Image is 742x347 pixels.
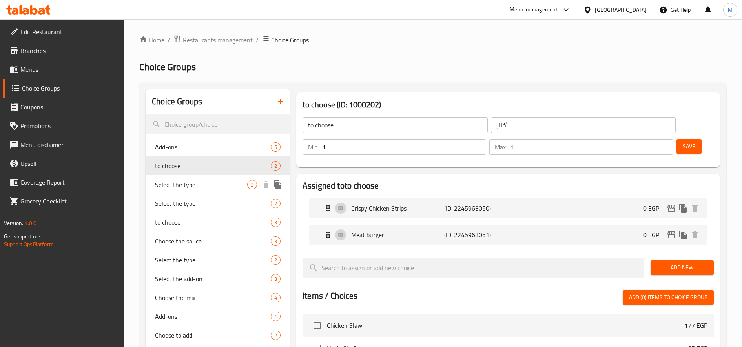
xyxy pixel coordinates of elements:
[271,219,280,226] span: 3
[444,203,506,213] p: (ID: 2245963050)
[676,139,702,154] button: Save
[20,196,118,206] span: Grocery Checklist
[444,230,506,240] p: (ID: 2245963051)
[657,263,707,273] span: Add New
[20,140,118,149] span: Menu disclaimer
[3,154,124,173] a: Upsell
[4,239,54,249] a: Support.OpsPlatform
[20,65,118,74] span: Menus
[3,135,124,154] a: Menu disclaimer
[155,180,247,189] span: Select the type
[155,236,271,246] span: Choose the sauce
[20,121,118,131] span: Promotions
[146,194,290,213] div: Select the type2
[155,331,271,340] span: Choose to add
[271,35,309,45] span: Choice Groups
[146,213,290,232] div: to choose3
[271,200,280,207] span: 2
[146,232,290,251] div: Choose the sauce3
[155,161,271,171] span: to choose
[271,293,281,302] div: Choices
[146,288,290,307] div: Choose the mix4
[3,41,124,60] a: Branches
[271,218,281,227] div: Choices
[309,198,707,218] div: Expand
[309,317,325,334] span: Select choice
[651,260,714,275] button: Add New
[146,138,290,156] div: Add-ons5
[308,142,319,152] p: Min:
[271,161,281,171] div: Choices
[247,180,257,189] div: Choices
[183,35,253,45] span: Restaurants management
[20,46,118,55] span: Branches
[728,5,733,14] span: M
[510,5,558,15] div: Menu-management
[595,5,647,14] div: [GEOGRAPHIC_DATA]
[146,114,290,134] input: search
[146,269,290,288] div: Select the add-on3
[139,35,726,45] nav: breadcrumb
[303,195,714,222] li: Expand
[3,79,124,98] a: Choice Groups
[271,331,281,340] div: Choices
[643,230,665,240] p: 0 EGP
[689,229,701,241] button: delete
[271,199,281,208] div: Choices
[155,142,271,152] span: Add-ons
[677,202,689,214] button: duplicate
[4,218,23,228] span: Version:
[155,255,271,265] span: Select the type
[684,321,707,330] p: 177 EGP
[629,292,707,302] span: Add (0) items to choice group
[351,203,444,213] p: Crispy Chicken Strips
[173,35,253,45] a: Restaurants management
[272,179,284,191] button: duplicate
[271,294,280,302] span: 4
[3,98,124,116] a: Coupons
[20,102,118,112] span: Coupons
[643,203,665,213] p: 0 EGP
[146,251,290,269] div: Select the type2
[271,312,281,321] div: Choices
[155,274,271,283] span: Select the add-on
[155,218,271,227] span: to choose
[271,274,281,283] div: Choices
[309,225,707,245] div: Expand
[303,180,714,192] h2: Assigned to to choose
[665,202,677,214] button: edit
[271,238,280,245] span: 3
[139,58,196,76] span: Choice Groups
[139,35,164,45] a: Home
[3,22,124,41] a: Edit Restaurant
[146,175,290,194] div: Select the type2deleteduplicate
[24,218,36,228] span: 1.0.0
[22,84,118,93] span: Choice Groups
[256,35,259,45] li: /
[271,255,281,265] div: Choices
[683,142,695,151] span: Save
[3,60,124,79] a: Menus
[303,222,714,248] li: Expand
[689,202,701,214] button: delete
[155,199,271,208] span: Select the type
[271,332,280,339] span: 2
[260,179,272,191] button: delete
[271,256,280,264] span: 2
[3,173,124,192] a: Coverage Report
[351,230,444,240] p: Meat burger
[146,156,290,175] div: to choose2
[303,258,644,278] input: search
[271,162,280,170] span: 2
[3,116,124,135] a: Promotions
[677,229,689,241] button: duplicate
[155,312,271,321] span: Add-ons
[665,229,677,241] button: edit
[271,144,280,151] span: 5
[4,231,40,242] span: Get support on:
[3,192,124,211] a: Grocery Checklist
[495,142,507,152] p: Max:
[152,96,202,107] h2: Choice Groups
[20,178,118,187] span: Coverage Report
[303,290,357,302] h2: Items / Choices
